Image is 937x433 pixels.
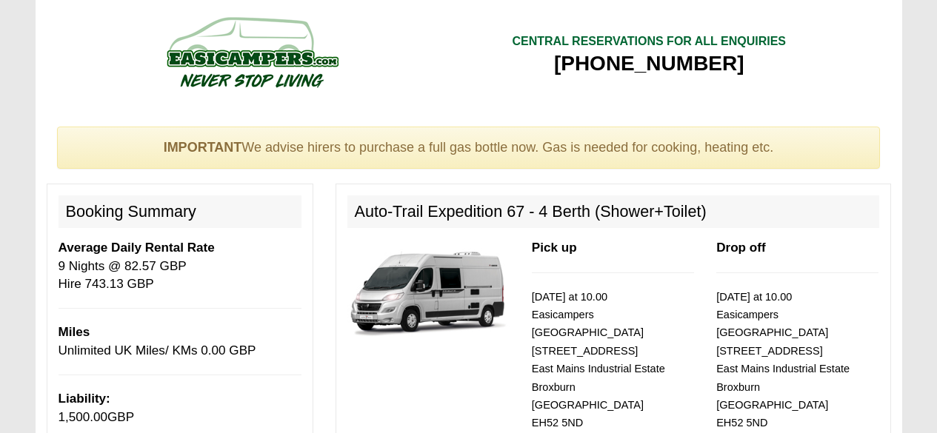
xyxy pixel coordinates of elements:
[347,239,510,343] img: 337.jpg
[59,239,301,293] p: 9 Nights @ 82.57 GBP Hire 743.13 GBP
[111,11,393,93] img: campers-checkout-logo.png
[59,323,301,360] p: Unlimited UK Miles/ KMs 0.00 GBP
[716,291,850,429] small: [DATE] at 10.00 Easicampers [GEOGRAPHIC_DATA] [STREET_ADDRESS] East Mains Industrial Estate Broxb...
[532,291,665,429] small: [DATE] at 10.00 Easicampers [GEOGRAPHIC_DATA] [STREET_ADDRESS] East Mains Industrial Estate Broxb...
[512,50,786,77] div: [PHONE_NUMBER]
[347,195,879,228] h2: Auto-Trail Expedition 67 - 4 Berth (Shower+Toilet)
[716,241,765,255] b: Drop off
[59,392,110,406] b: Liability:
[512,33,786,50] div: CENTRAL RESERVATIONS FOR ALL ENQUIRIES
[59,325,90,339] b: Miles
[59,390,301,426] p: GBP
[57,127,881,169] div: We advise hirers to purchase a full gas bottle now. Gas is needed for cooking, heating etc.
[59,410,108,424] span: 1,500.00
[532,241,577,255] b: Pick up
[59,241,215,255] b: Average Daily Rental Rate
[164,140,242,155] strong: IMPORTANT
[59,195,301,228] h2: Booking Summary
